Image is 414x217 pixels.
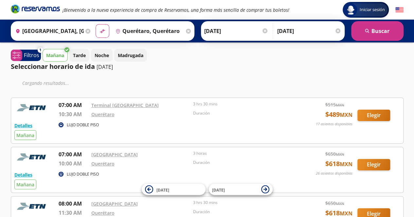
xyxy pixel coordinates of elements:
[316,171,352,176] p: 26 asientos disponibles
[91,161,115,167] a: Querétaro
[13,23,84,39] input: Buscar Origen
[11,62,95,71] p: Seleccionar horario de ida
[73,52,86,59] p: Tarde
[43,49,68,62] button: Mañana
[91,201,138,207] a: [GEOGRAPHIC_DATA]
[118,52,143,59] p: Madrugada
[63,7,289,13] em: ¡Bienvenido a la nueva experiencia de compra de Reservamos, una forma más sencilla de comprar tus...
[95,52,109,59] p: Noche
[14,101,50,114] img: RESERVAMOS
[142,184,206,195] button: [DATE]
[325,200,344,207] span: $ 650
[16,132,34,138] span: Mañana
[16,181,34,188] span: Mañana
[325,150,344,157] span: $ 650
[14,122,32,129] button: Detalles
[212,187,225,193] span: [DATE]
[113,23,184,39] input: Buscar Destino
[193,101,292,107] p: 3 hrs 30 mins
[91,111,115,117] a: Querétaro
[11,4,60,14] i: Brand Logo
[59,209,88,217] p: 11:30 AM
[193,110,292,116] p: Duración
[91,49,113,62] button: Noche
[340,111,352,118] small: MXN
[11,4,60,16] a: Brand Logo
[193,150,292,156] p: 3 horas
[209,184,273,195] button: [DATE]
[325,159,352,169] span: $ 618
[156,187,169,193] span: [DATE]
[59,200,88,208] p: 08:00 AM
[22,80,69,86] em: Cargando resultados ...
[277,23,341,39] input: Opcional
[336,201,344,206] small: MXN
[114,49,147,62] button: Madrugada
[59,110,88,118] p: 10:30 AM
[193,209,292,215] p: Duración
[59,160,88,167] p: 10:00 AM
[14,171,32,178] button: Detalles
[59,150,88,158] p: 07:00 AM
[24,51,39,59] p: Filtros
[97,63,113,71] p: [DATE]
[193,160,292,165] p: Duración
[336,102,344,107] small: MXN
[46,52,64,59] p: Mañana
[316,121,352,127] p: 17 asientos disponibles
[340,161,352,168] small: MXN
[340,210,352,217] small: MXN
[91,210,115,216] a: Querétaro
[193,200,292,206] p: 3 hrs 30 mins
[204,23,268,39] input: Elegir Fecha
[357,7,387,13] span: Iniciar sesión
[69,49,89,62] button: Tarde
[67,171,99,177] p: LUJO DOBLE PISO
[357,110,390,121] button: Elegir
[395,6,404,14] button: English
[59,101,88,109] p: 07:00 AM
[325,110,352,119] span: $ 489
[14,150,50,163] img: RESERVAMOS
[11,50,41,61] button: 1Filtros
[91,151,138,158] a: [GEOGRAPHIC_DATA]
[351,21,404,41] button: Buscar
[325,101,344,108] span: $ 515
[14,200,50,213] img: RESERVAMOS
[91,102,159,108] a: Terminal [GEOGRAPHIC_DATA]
[357,159,390,170] button: Elegir
[67,122,99,128] p: LUJO DOBLE PISO
[39,47,41,53] span: 1
[336,152,344,157] small: MXN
